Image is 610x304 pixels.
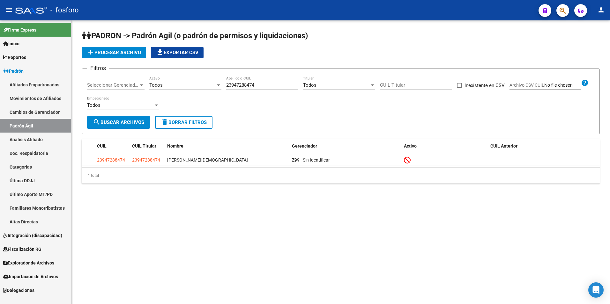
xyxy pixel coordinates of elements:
span: Procesar archivo [87,50,141,55]
h3: Filtros [87,64,109,73]
mat-icon: search [93,118,100,126]
span: Todos [87,102,100,108]
span: Reportes [3,54,26,61]
mat-icon: menu [5,6,13,14]
span: PADRON -> Padrón Agil (o padrón de permisos y liquidaciones) [82,31,308,40]
span: Z99 - Sin Identificar [292,157,330,163]
span: Gerenciador [292,143,317,148]
span: Firma Express [3,26,36,33]
span: CUIL Titular [132,143,156,148]
span: Todos [303,82,316,88]
div: 1 total [82,168,600,184]
span: Exportar CSV [156,50,198,55]
span: Buscar Archivos [93,119,144,125]
span: Seleccionar Gerenciador [87,82,139,88]
mat-icon: delete [161,118,168,126]
datatable-header-cell: Gerenciador [289,139,401,153]
datatable-header-cell: CUIL [94,139,130,153]
button: Exportar CSV [151,47,204,58]
mat-icon: file_download [156,48,164,56]
div: Open Intercom Messenger [588,282,604,298]
button: Procesar archivo [82,47,146,58]
span: Delegaciones [3,287,34,294]
span: Borrar Filtros [161,119,207,125]
span: Nombre [167,143,183,148]
span: Todos [149,82,163,88]
span: - fosforo [50,3,79,17]
span: Importación de Archivos [3,273,58,280]
mat-icon: add [87,48,94,56]
span: 23947288474 [132,157,160,163]
span: Archivo CSV CUIL [510,83,544,88]
span: Inicio [3,40,19,47]
span: Explorador de Archivos [3,259,54,266]
mat-icon: person [597,6,605,14]
span: [PERSON_NAME][DEMOGRAPHIC_DATA] [167,157,248,163]
datatable-header-cell: Nombre [165,139,289,153]
button: Buscar Archivos [87,116,150,129]
span: Inexistente en CSV [465,82,505,89]
datatable-header-cell: CUIL Anterior [488,139,600,153]
span: 23947288474 [97,157,125,163]
span: Integración (discapacidad) [3,232,62,239]
span: CUIL [97,143,107,148]
span: CUIL Anterior [490,143,517,148]
mat-icon: help [581,79,589,87]
span: Fiscalización RG [3,246,41,253]
span: Activo [404,143,417,148]
span: Padrón [3,68,24,75]
datatable-header-cell: Activo [401,139,488,153]
button: Borrar Filtros [155,116,212,129]
input: Archivo CSV CUIL [544,83,581,88]
datatable-header-cell: CUIL Titular [130,139,165,153]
